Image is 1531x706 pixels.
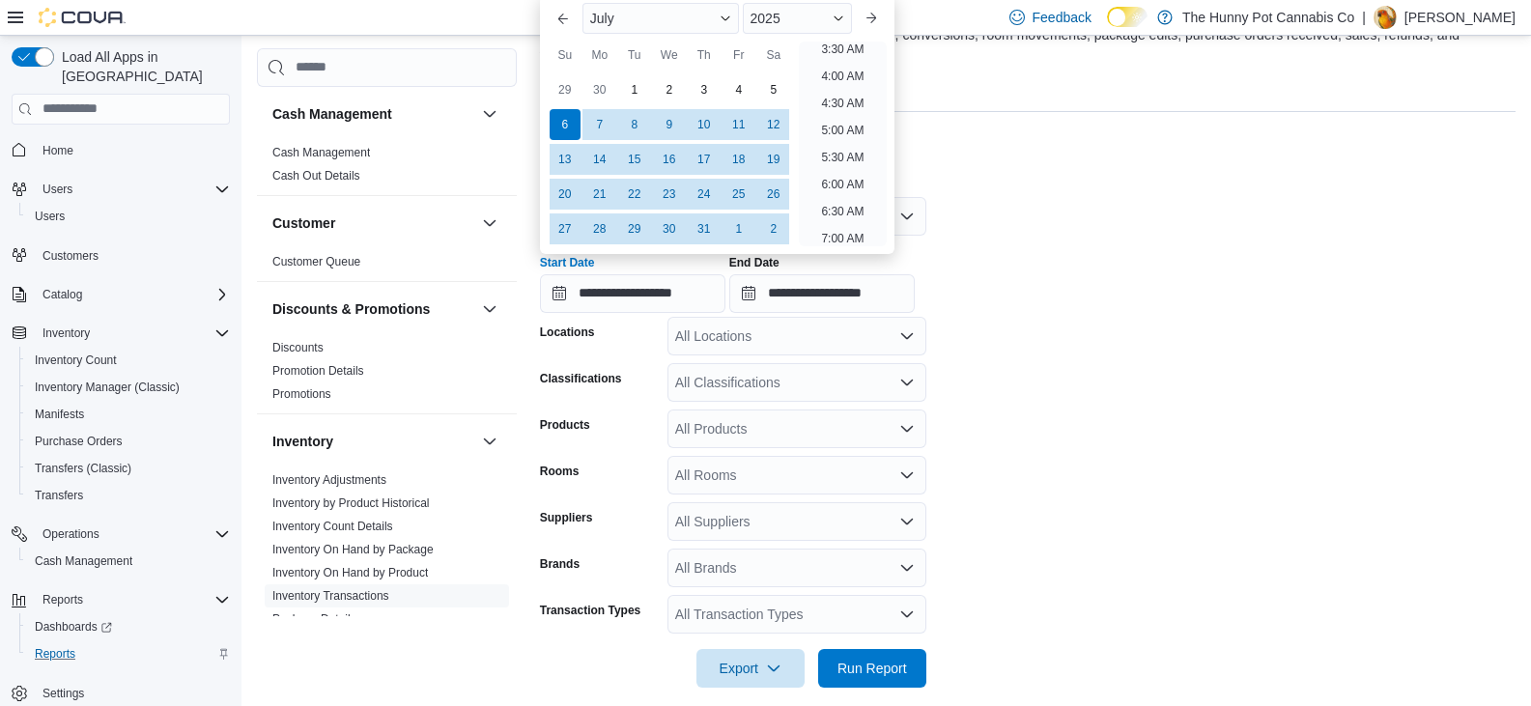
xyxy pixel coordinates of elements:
[584,109,615,140] div: day-7
[619,40,650,71] div: Tu
[19,548,238,575] button: Cash Management
[540,371,622,386] label: Classifications
[550,74,581,105] div: day-29
[35,322,230,345] span: Inventory
[619,109,650,140] div: day-8
[272,145,370,160] span: Cash Management
[723,179,754,210] div: day-25
[723,144,754,175] div: day-18
[272,340,324,355] span: Discounts
[19,401,238,428] button: Manifests
[272,589,389,603] a: Inventory Transactions
[758,144,789,175] div: day-19
[899,560,915,576] button: Open list of options
[35,522,230,546] span: Operations
[619,213,650,244] div: day-29
[27,376,230,399] span: Inventory Manager (Classic)
[540,464,580,479] label: Rooms
[35,646,75,662] span: Reports
[272,495,430,511] span: Inventory by Product Historical
[272,386,331,402] span: Promotions
[43,248,99,264] span: Customers
[27,642,230,665] span: Reports
[478,297,501,321] button: Discounts & Promotions
[35,434,123,449] span: Purchase Orders
[837,659,907,678] span: Run Report
[272,363,364,379] span: Promotion Details
[35,243,230,268] span: Customers
[257,250,517,281] div: Customer
[27,484,230,507] span: Transfers
[758,40,789,71] div: Sa
[35,138,230,162] span: Home
[35,139,81,162] a: Home
[27,349,125,372] a: Inventory Count
[654,109,685,140] div: day-9
[619,74,650,105] div: day-1
[540,255,595,270] label: Start Date
[1182,6,1354,29] p: The Hunny Pot Cannabis Co
[272,299,474,319] button: Discounts & Promotions
[272,213,335,233] h3: Customer
[27,205,72,228] a: Users
[540,274,725,313] input: Press the down key to enter a popover containing a calendar. Press the escape key to close the po...
[540,25,1506,66] div: View all inventory transaction details including, adjustments, conversions, room movements, packa...
[27,430,130,453] a: Purchase Orders
[582,3,739,34] div: Button. Open the month selector. July is currently selected.
[39,8,126,27] img: Cova
[35,380,180,395] span: Inventory Manager (Classic)
[272,299,430,319] h3: Discounts & Promotions
[27,205,230,228] span: Users
[272,496,430,510] a: Inventory by Product Historical
[35,244,106,268] a: Customers
[899,421,915,437] button: Open list of options
[272,104,392,124] h3: Cash Management
[723,213,754,244] div: day-1
[27,403,92,426] a: Manifests
[708,649,793,688] span: Export
[272,543,434,556] a: Inventory On Hand by Package
[654,144,685,175] div: day-16
[272,169,360,183] a: Cash Out Details
[654,74,685,105] div: day-2
[19,455,238,482] button: Transfers (Classic)
[35,209,65,224] span: Users
[550,179,581,210] div: day-20
[758,74,789,105] div: day-5
[1374,6,1397,29] div: Andy Ramgobin
[654,179,685,210] div: day-23
[4,136,238,164] button: Home
[758,213,789,244] div: day-2
[43,686,84,701] span: Settings
[813,38,871,61] li: 3:30 AM
[27,484,91,507] a: Transfers
[35,178,80,201] button: Users
[272,588,389,604] span: Inventory Transactions
[27,642,83,665] a: Reports
[43,526,99,542] span: Operations
[899,375,915,390] button: Open list of options
[272,168,360,184] span: Cash Out Details
[35,407,84,422] span: Manifests
[723,74,754,105] div: day-4
[272,255,360,268] a: Customer Queue
[548,3,579,34] button: Previous Month
[272,432,333,451] h3: Inventory
[35,522,107,546] button: Operations
[619,179,650,210] div: day-22
[35,178,230,201] span: Users
[550,109,581,140] div: day-6
[19,640,238,667] button: Reports
[813,227,871,250] li: 7:00 AM
[729,274,915,313] input: Press the down key to open a popover containing a calendar.
[19,374,238,401] button: Inventory Manager (Classic)
[584,144,615,175] div: day-14
[1033,8,1092,27] span: Feedback
[4,241,238,269] button: Customers
[813,200,871,223] li: 6:30 AM
[813,173,871,196] li: 6:00 AM
[689,109,720,140] div: day-10
[272,611,356,627] span: Package Details
[584,40,615,71] div: Mo
[27,349,230,372] span: Inventory Count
